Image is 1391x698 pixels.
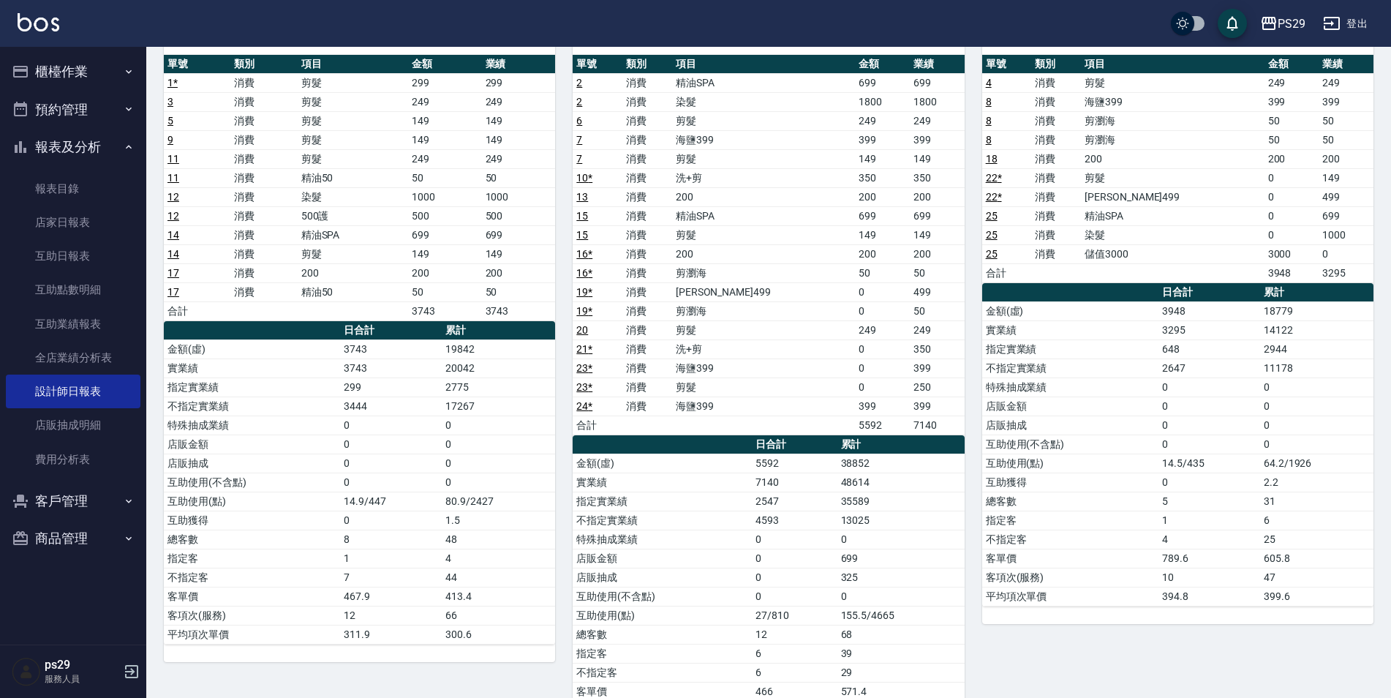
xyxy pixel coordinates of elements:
[164,55,230,74] th: 單號
[672,55,855,74] th: 項目
[1031,111,1081,130] td: 消費
[1081,92,1264,111] td: 海鹽399
[982,416,1158,435] td: 店販抽成
[298,55,408,74] th: 項目
[1260,397,1373,416] td: 0
[910,130,965,149] td: 399
[982,435,1158,454] td: 互助使用(不含點)
[910,206,965,225] td: 699
[482,244,556,263] td: 149
[855,73,910,92] td: 699
[442,397,555,416] td: 17267
[855,378,910,397] td: 0
[6,91,140,129] button: 預約管理
[167,229,179,241] a: 14
[837,435,965,454] th: 累計
[1260,378,1373,397] td: 0
[672,244,855,263] td: 200
[408,73,482,92] td: 299
[982,55,1032,74] th: 單號
[1319,225,1373,244] td: 1000
[298,244,408,263] td: 剪髮
[855,263,910,282] td: 50
[1031,73,1081,92] td: 消費
[482,263,556,282] td: 200
[672,339,855,359] td: 洗+剪
[230,73,297,92] td: 消費
[1319,73,1373,92] td: 249
[672,168,855,187] td: 洗+剪
[167,286,179,298] a: 17
[1081,73,1264,92] td: 剪髮
[986,248,998,260] a: 25
[1260,454,1373,473] td: 64.2/1926
[986,134,992,146] a: 8
[910,225,965,244] td: 149
[910,149,965,168] td: 149
[164,55,555,321] table: a dense table
[6,307,140,341] a: 互助業績報表
[230,55,297,74] th: 類別
[622,397,672,416] td: 消費
[1031,168,1081,187] td: 消費
[576,134,582,146] a: 7
[855,339,910,359] td: 0
[45,672,119,686] p: 服務人員
[340,339,442,359] td: 3743
[1158,454,1260,473] td: 14.5/435
[910,301,965,320] td: 50
[622,263,672,282] td: 消費
[164,416,340,435] td: 特殊抽成業績
[1081,225,1264,244] td: 染髮
[622,187,672,206] td: 消費
[298,73,408,92] td: 剪髮
[752,435,837,454] th: 日合計
[482,187,556,206] td: 1000
[482,225,556,244] td: 699
[855,397,910,416] td: 399
[482,206,556,225] td: 500
[1319,55,1373,74] th: 業績
[672,73,855,92] td: 精油SPA
[855,111,910,130] td: 249
[1031,225,1081,244] td: 消費
[910,92,965,111] td: 1800
[1158,416,1260,435] td: 0
[1264,244,1319,263] td: 3000
[855,416,910,435] td: 5592
[6,375,140,408] a: 設計師日報表
[230,282,297,301] td: 消費
[1260,435,1373,454] td: 0
[910,339,965,359] td: 350
[164,321,555,645] table: a dense table
[298,130,408,149] td: 剪髮
[482,282,556,301] td: 50
[855,225,910,244] td: 149
[986,77,992,89] a: 4
[910,359,965,378] td: 399
[442,416,555,435] td: 0
[752,454,837,473] td: 5592
[408,206,482,225] td: 500
[442,473,555,492] td: 0
[622,339,672,359] td: 消費
[482,55,556,74] th: 業績
[910,187,965,206] td: 200
[1264,130,1319,149] td: 50
[408,301,482,320] td: 3743
[408,149,482,168] td: 249
[482,111,556,130] td: 149
[6,408,140,442] a: 店販抽成明細
[672,378,855,397] td: 剪髮
[855,149,910,168] td: 149
[622,130,672,149] td: 消費
[1031,92,1081,111] td: 消費
[1319,130,1373,149] td: 50
[672,206,855,225] td: 精油SPA
[1081,130,1264,149] td: 剪瀏海
[982,320,1158,339] td: 實業績
[1260,283,1373,302] th: 累計
[164,378,340,397] td: 指定實業績
[230,92,297,111] td: 消費
[6,519,140,558] button: 商品管理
